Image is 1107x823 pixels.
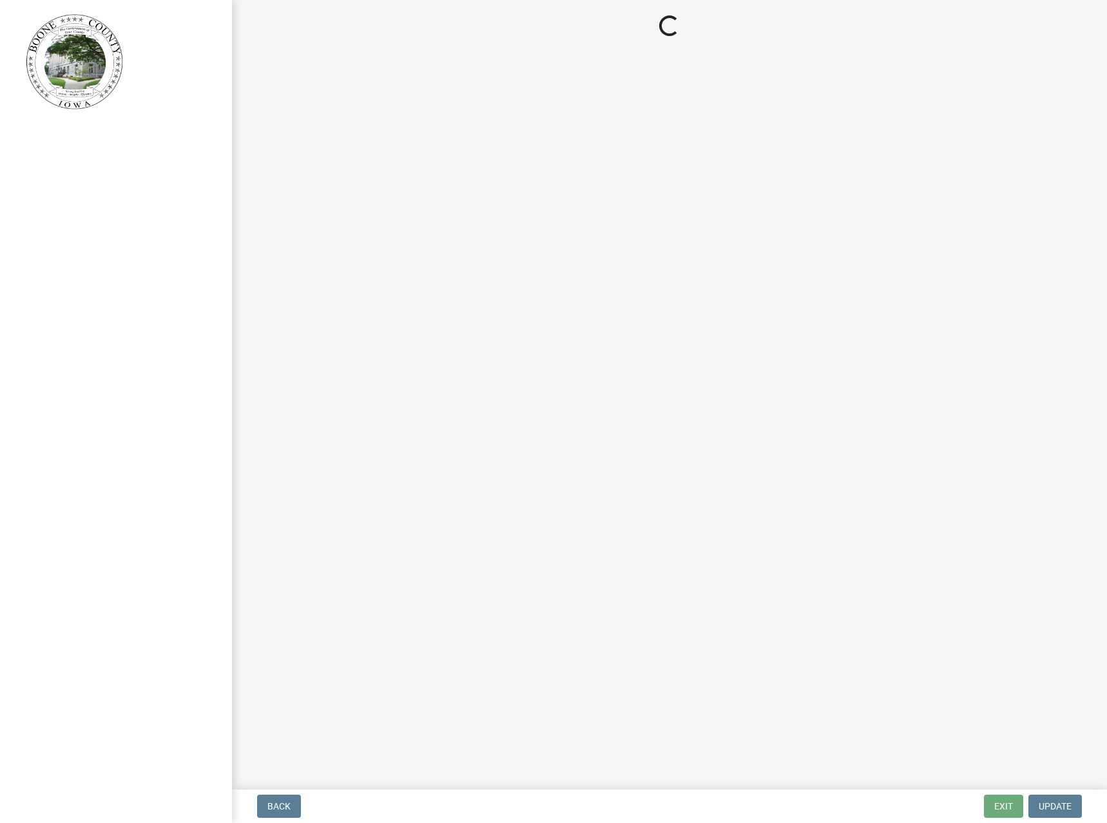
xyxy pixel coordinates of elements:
span: Update [1039,801,1072,811]
button: Back [257,795,301,818]
span: Back [267,801,291,811]
img: Boone County, Iowa [26,14,124,110]
button: Exit [984,795,1023,818]
button: Update [1028,795,1082,818]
